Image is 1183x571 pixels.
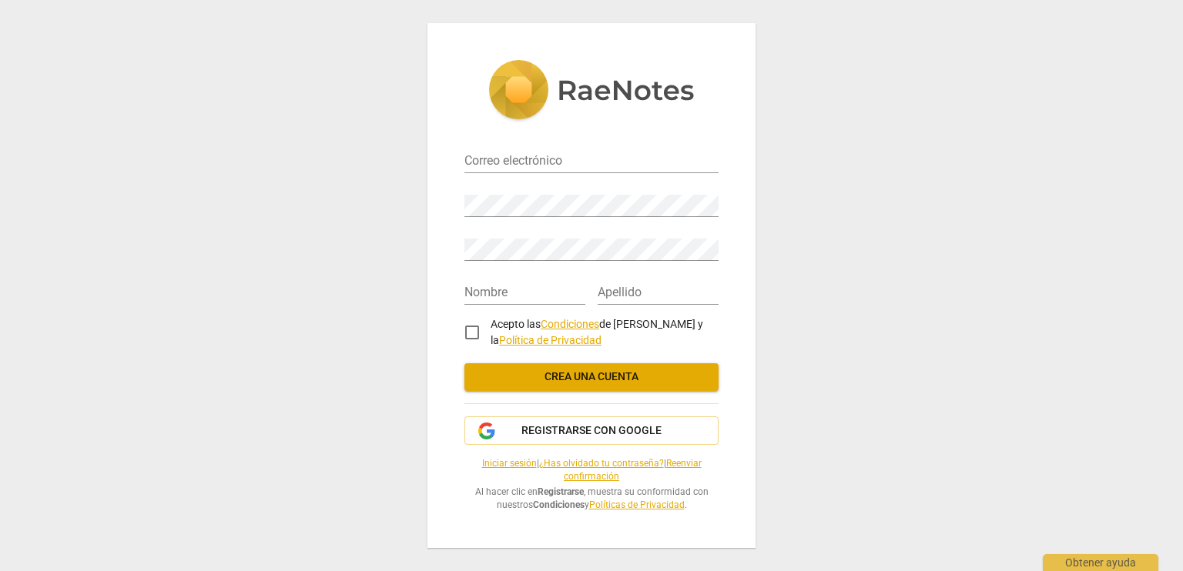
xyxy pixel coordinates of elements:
div: Obtener ayuda [1043,554,1158,571]
span: Al hacer clic en , muestra su conformidad con nuestros y . [464,486,719,511]
a: ¿Has olvidado tu contraseña? [539,458,664,469]
b: Registrarse [538,486,584,497]
img: 5ac2273c67554f335776073100b6d88f.svg [488,60,695,123]
b: Condiciones [533,499,585,510]
button: Registrarse con Google [464,416,719,446]
a: Política de Privacidad [499,334,602,346]
span: Crea una cuenta [477,369,706,385]
a: Políticas de Privacidad [589,499,685,510]
span: Acepto las de [PERSON_NAME] y la [491,318,703,346]
span: Registrarse con Google [521,423,662,439]
a: Reenviar confirmación [564,458,702,482]
span: | | [464,457,719,483]
a: Iniciar sesión [482,458,537,469]
a: Condiciones [541,318,599,330]
button: Crea una cuenta [464,363,719,391]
